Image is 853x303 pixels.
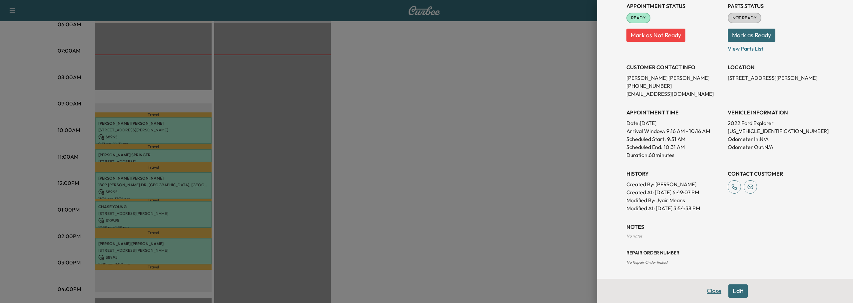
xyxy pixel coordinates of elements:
[664,143,685,151] p: 10:31 AM
[626,188,722,196] p: Created At : [DATE] 6:49:07 PM
[728,143,824,151] p: Odometer Out: N/A
[626,233,824,239] div: No notes
[728,2,824,10] h3: Parts Status
[626,223,824,231] h3: NOTES
[728,74,824,82] p: [STREET_ADDRESS][PERSON_NAME]
[626,74,722,82] p: [PERSON_NAME] [PERSON_NAME]
[626,119,722,127] p: Date: [DATE]
[626,249,824,256] h3: Repair Order number
[667,135,685,143] p: 9:31 AM
[626,151,722,159] p: Duration: 60 minutes
[626,127,722,135] p: Arrival Window:
[728,108,824,116] h3: VEHICLE INFORMATION
[728,15,761,21] span: NOT READY
[626,196,722,204] p: Modified By : Jyair Means
[666,127,710,135] span: 9:16 AM - 10:16 AM
[626,63,722,71] h3: CUSTOMER CONTACT INFO
[728,170,824,178] h3: CONTACT CUSTOMER
[728,29,775,42] button: Mark as Ready
[626,260,667,265] span: No Repair Order linked
[626,2,722,10] h3: Appointment Status
[626,204,722,212] p: Modified At : [DATE] 3:54:38 PM
[626,82,722,90] p: [PHONE_NUMBER]
[626,29,685,42] button: Mark as Not Ready
[626,135,666,143] p: Scheduled Start:
[728,127,824,135] p: [US_VEHICLE_IDENTIFICATION_NUMBER]
[626,180,722,188] p: Created By : [PERSON_NAME]
[626,170,722,178] h3: History
[627,15,650,21] span: READY
[626,108,722,116] h3: APPOINTMENT TIME
[728,284,748,298] button: Edit
[728,42,824,53] p: View Parts List
[728,135,824,143] p: Odometer In: N/A
[702,284,726,298] button: Close
[728,63,824,71] h3: LOCATION
[626,90,722,98] p: [EMAIL_ADDRESS][DOMAIN_NAME]
[728,119,824,127] p: 2022 Ford Explorer
[626,143,662,151] p: Scheduled End:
